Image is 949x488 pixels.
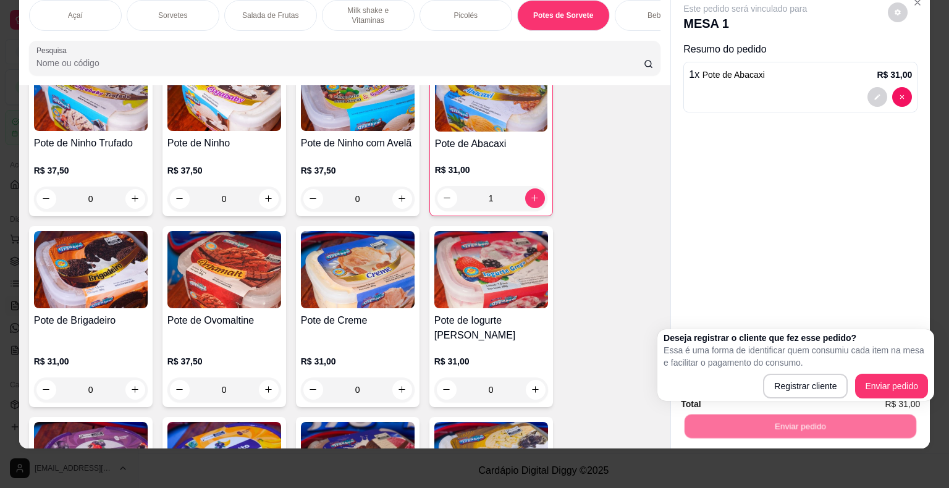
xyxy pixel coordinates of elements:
button: decrease-product-quantity [437,188,457,208]
button: decrease-product-quantity [303,189,323,209]
button: increase-product-quantity [392,380,412,400]
p: R$ 37,50 [34,164,148,177]
button: Enviar pedido [855,374,928,398]
p: Salada de Frutas [242,11,298,20]
p: R$ 31,00 [877,69,912,81]
h4: Pote de Abacaxi [435,137,547,151]
button: decrease-product-quantity [437,380,457,400]
button: decrease-product-quantity [170,380,190,400]
h4: Pote de Ninho Trufado [34,136,148,151]
button: decrease-product-quantity [170,189,190,209]
img: product-image [435,54,547,132]
button: increase-product-quantity [259,189,279,209]
p: R$ 31,00 [301,355,415,368]
h4: Pote de Ovomaltine [167,313,281,328]
p: Açaí [68,11,83,20]
h4: Pote de Ninho com Avelã [301,136,415,151]
p: MESA 1 [683,15,807,32]
button: decrease-product-quantity [36,380,56,400]
img: product-image [167,231,281,308]
button: decrease-product-quantity [36,189,56,209]
button: decrease-product-quantity [867,87,887,107]
h4: Pote de Creme [301,313,415,328]
button: increase-product-quantity [392,189,412,209]
img: product-image [34,231,148,308]
img: product-image [301,54,415,131]
button: decrease-product-quantity [303,380,323,400]
p: R$ 31,00 [34,355,148,368]
h4: Pote de Brigadeiro [34,313,148,328]
h4: Pote de Iogurte [PERSON_NAME] [434,313,548,343]
p: Sorvetes [158,11,187,20]
p: Picolés [453,11,478,20]
button: decrease-product-quantity [888,2,908,22]
strong: Total [681,399,701,409]
button: increase-product-quantity [259,380,279,400]
p: R$ 37,50 [167,164,281,177]
img: product-image [301,231,415,308]
button: increase-product-quantity [526,380,546,400]
p: R$ 37,50 [167,355,281,368]
input: Pesquisa [36,57,644,69]
img: product-image [34,54,148,131]
p: Milk shake e Vitaminas [332,6,404,25]
label: Pesquisa [36,45,71,56]
button: decrease-product-quantity [892,87,912,107]
h4: Pote de Ninho [167,136,281,151]
p: Potes de Sorvete [533,11,593,20]
p: R$ 31,00 [434,355,548,368]
h2: Deseja registrar o cliente que fez esse pedido? [664,332,928,344]
button: Registrar cliente [763,374,848,398]
button: increase-product-quantity [125,380,145,400]
button: increase-product-quantity [125,189,145,209]
img: product-image [434,231,548,308]
button: increase-product-quantity [525,188,545,208]
p: Bebidas [647,11,674,20]
p: 1 x [689,67,765,82]
button: Enviar pedido [685,414,916,439]
span: R$ 31,00 [885,397,920,411]
p: R$ 31,00 [435,164,547,176]
p: R$ 37,50 [301,164,415,177]
p: Essa é uma forma de identificar quem consumiu cada item na mesa e facilitar o pagamento do consumo. [664,344,928,369]
p: Este pedido será vinculado para [683,2,807,15]
p: Resumo do pedido [683,42,917,57]
span: Pote de Abacaxi [702,70,765,80]
img: product-image [167,54,281,131]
